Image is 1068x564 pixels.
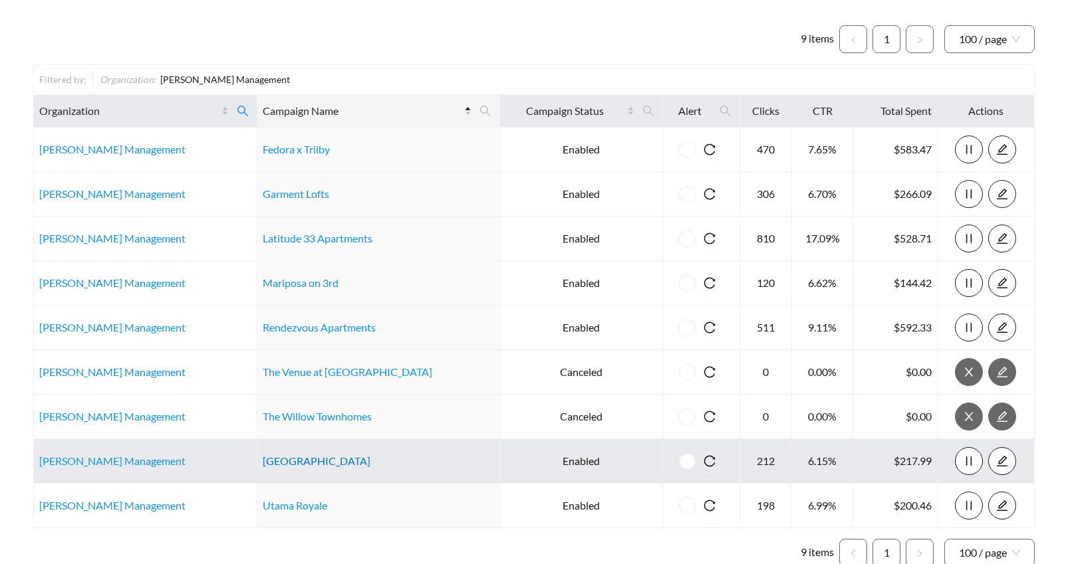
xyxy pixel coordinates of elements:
[988,492,1016,519] button: edit
[696,233,724,244] span: reload
[792,217,854,261] td: 17.09%
[955,225,983,252] button: pause
[500,350,664,395] td: Canceled
[696,322,724,333] span: reload
[988,358,1016,386] button: edit
[668,103,711,119] span: Alert
[853,306,937,350] td: $592.33
[792,350,854,395] td: 0.00%
[988,314,1016,341] button: edit
[740,128,792,172] td: 470
[989,500,1015,512] span: edit
[696,314,724,341] button: reload
[479,105,491,117] span: search
[39,321,186,333] a: [PERSON_NAME] Management
[500,261,664,306] td: Enabled
[39,143,186,155] a: [PERSON_NAME] Management
[853,128,937,172] td: $583.47
[263,103,462,119] span: Campaign Name
[853,217,937,261] td: $528.71
[955,136,983,163] button: pause
[853,172,937,217] td: $266.09
[160,74,290,85] span: [PERSON_NAME] Management
[989,277,1015,289] span: edit
[853,350,937,395] td: $0.00
[500,395,664,439] td: Canceled
[237,105,249,117] span: search
[956,188,982,200] span: pause
[872,25,900,53] li: 1
[696,411,724,423] span: reload
[263,410,372,423] a: The Willow Townhomes
[989,322,1015,333] span: edit
[989,143,1015,155] span: edit
[263,499,327,512] a: Utama Royale
[853,484,937,528] td: $200.46
[500,484,664,528] td: Enabled
[39,232,186,244] a: [PERSON_NAME] Management
[989,455,1015,467] span: edit
[740,217,792,261] td: 810
[988,143,1016,155] a: edit
[955,269,983,297] button: pause
[849,36,857,44] span: left
[500,128,664,172] td: Enabled
[740,95,792,128] th: Clicks
[637,100,660,122] span: search
[988,410,1016,423] a: edit
[873,26,900,52] a: 1
[792,128,854,172] td: 7.65%
[740,395,792,439] td: 0
[792,261,854,306] td: 6.62%
[955,447,983,475] button: pause
[696,492,724,519] button: reload
[720,105,732,117] span: search
[696,447,724,475] button: reload
[696,143,724,155] span: reload
[792,439,854,484] td: 6.15%
[916,36,924,44] span: right
[231,100,254,122] span: search
[696,269,724,297] button: reload
[853,261,937,306] td: $144.42
[906,25,934,53] button: right
[956,500,982,512] span: pause
[740,484,792,528] td: 198
[39,103,219,119] span: Organization
[39,410,186,423] a: [PERSON_NAME] Management
[839,25,867,53] button: left
[955,314,983,341] button: pause
[988,180,1016,208] button: edit
[988,447,1016,475] button: edit
[801,25,834,53] li: 9 items
[955,180,983,208] button: pause
[956,322,982,333] span: pause
[39,454,186,467] a: [PERSON_NAME] Management
[849,549,857,557] span: left
[988,136,1016,163] button: edit
[39,187,186,200] a: [PERSON_NAME] Management
[696,403,724,430] button: reload
[740,261,792,306] td: 120
[988,187,1016,200] a: edit
[956,277,982,289] span: pause
[740,350,792,395] td: 0
[474,100,497,122] span: search
[956,233,982,244] span: pause
[853,95,937,128] th: Total Spent
[955,492,983,519] button: pause
[906,25,934,53] li: Next Page
[500,217,664,261] td: Enabled
[839,25,867,53] li: Previous Page
[988,454,1016,467] a: edit
[938,95,1035,128] th: Actions
[853,395,937,439] td: $0.00
[696,180,724,208] button: reload
[696,225,724,252] button: reload
[853,439,937,484] td: $217.99
[263,454,370,467] a: [GEOGRAPHIC_DATA]
[696,358,724,386] button: reload
[642,105,654,117] span: search
[988,232,1016,244] a: edit
[792,95,854,128] th: CTR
